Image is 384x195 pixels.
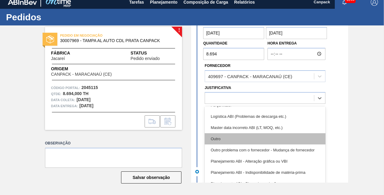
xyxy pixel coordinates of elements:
[121,171,181,183] button: Salvar observação
[267,39,325,48] label: Hora Entrega
[208,74,292,79] div: 409697 - CANPACK - MARACANAÚ (CE)
[205,122,325,133] div: Master data incorreto ABI (LT, MOQ, etc.)
[51,91,61,97] span: Qtde :
[63,91,88,96] strong: 8.694,000 TH
[77,97,91,102] strong: [DATE]
[205,105,325,114] label: Observações
[60,32,145,38] span: PEDIDO EM NEGOCIAÇÃO
[51,50,84,56] span: Fábrica
[203,41,227,45] label: Quantidade
[205,178,325,189] div: Planejamento ABI - Plano de produção
[205,111,325,122] div: Logística ABI (Problemas de descarga etc.)
[205,86,231,90] label: Justificativa
[51,72,112,77] span: CANPACK - MARACANAÚ (CE)
[79,103,93,108] strong: [DATE]
[45,139,182,148] label: Observação
[205,156,325,167] div: Planejamento ABI - Alteração gráfica ou VBI
[60,38,170,43] span: 30007969 - TAMPA AL AUTO CDL PRATA CANPACK
[205,133,325,144] div: Outro
[145,115,160,127] div: Ir para Composição de Carga
[51,56,65,61] span: Jacareí
[266,27,327,39] input: dd/mm/yyyy
[6,14,113,21] h1: Pedidos
[131,56,160,61] span: Pedido enviado
[82,85,98,90] strong: 2045115
[205,167,325,178] div: Planejamento ABI - Indisponibilidade de matéria-prima
[160,115,175,127] div: Informar alteração no pedido
[195,170,199,174] img: atual
[131,50,176,56] span: Status
[51,103,78,109] span: Data entrega:
[51,66,129,72] span: Origem
[51,97,75,103] span: Data coleta:
[205,64,230,68] label: Fornecedor
[51,85,80,91] span: Código Portal:
[205,144,325,156] div: Outro problema com o fornecedor - Mudança de fornecedor
[203,27,264,39] input: dd/mm/yyyy
[46,35,54,43] img: status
